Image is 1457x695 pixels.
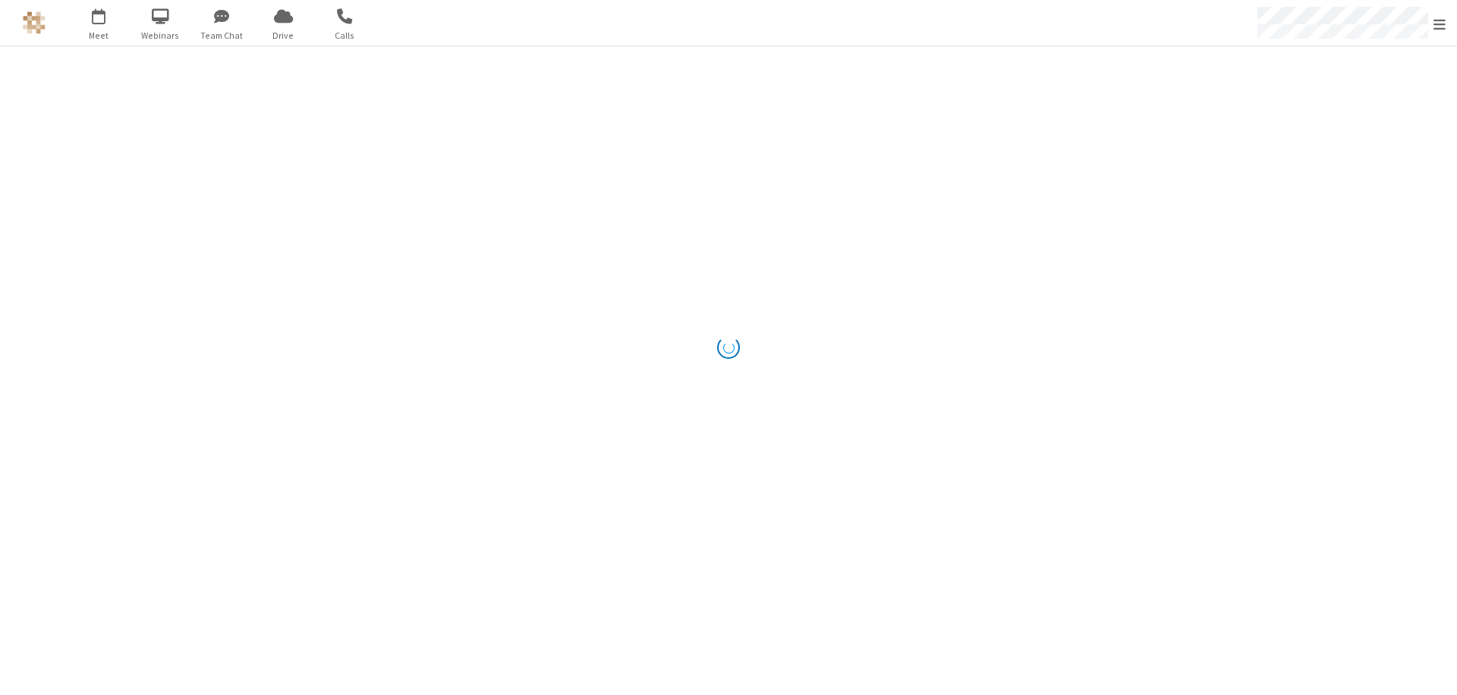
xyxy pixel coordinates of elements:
[194,29,250,42] span: Team Chat
[132,29,189,42] span: Webinars
[71,29,127,42] span: Meet
[23,11,46,34] img: QA Selenium DO NOT DELETE OR CHANGE
[255,29,312,42] span: Drive
[316,29,373,42] span: Calls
